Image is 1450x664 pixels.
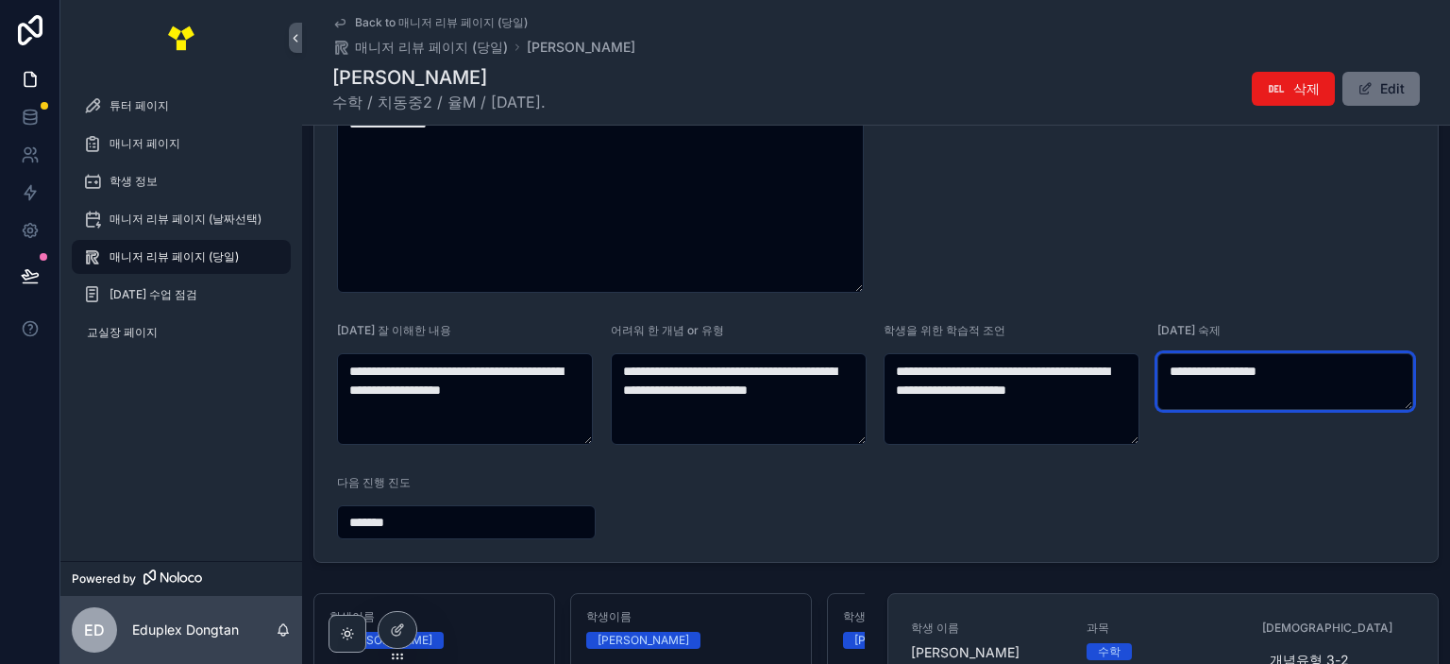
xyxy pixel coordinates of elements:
p: Eduplex Dongtan [132,621,239,639]
div: 수학 [1098,643,1121,660]
span: [DATE] 잘 이해한 내용 [337,323,451,337]
span: Back to 매니저 리뷰 페이지 (당일) [355,15,528,30]
button: 삭제 [1252,72,1335,106]
span: 학생을 위한 학습적 조언 [884,323,1005,337]
a: 매니저 리뷰 페이지 (날짜선택) [72,202,291,236]
span: 매니저 페이지 [110,136,180,151]
span: ED [84,619,105,641]
button: Edit [1342,72,1420,106]
span: [DEMOGRAPHIC_DATA] [1262,621,1415,636]
span: 삭제 [1293,79,1320,98]
span: 다음 진행 진도 [337,475,411,489]
div: scrollable content [60,76,302,374]
a: 매니저 리뷰 페이지 (당일) [72,240,291,274]
span: 튜터 페이지 [110,98,169,113]
a: 매니저 리뷰 페이지 (당일) [332,38,508,57]
img: App logo [166,23,196,53]
span: [DATE] 수업 점검 [110,287,197,302]
span: 매니저 리뷰 페이지 (날짜선택) [110,212,261,227]
span: 교실장 페이지 [87,325,158,340]
a: Powered by [60,561,302,596]
span: [DATE] 숙제 [1157,323,1221,337]
span: 매니저 리뷰 페이지 (당일) [355,38,508,57]
a: 교실장 페이지 [72,315,291,349]
a: [PERSON_NAME] [527,38,635,57]
a: 매니저 페이지 [72,127,291,161]
a: 튜터 페이지 [72,89,291,123]
span: 학생이름 [586,609,796,624]
span: 학생이름 [843,609,1053,624]
span: 학생 이름 [911,621,1064,636]
span: 과목 [1087,621,1239,636]
div: [PERSON_NAME] [854,632,946,649]
span: 학생이름 [329,609,539,624]
span: 수학 / 치동중2 / 율M / [DATE]. [332,91,546,113]
h1: [PERSON_NAME] [332,64,546,91]
a: 학생 정보 [72,164,291,198]
span: [PERSON_NAME] [911,643,1064,662]
div: [PERSON_NAME] [598,632,689,649]
a: [DATE] 수업 점검 [72,278,291,312]
span: Powered by [72,571,136,587]
span: 학생 정보 [110,174,158,189]
span: 어려워 한 개념 or 유형 [611,323,724,337]
a: Back to 매니저 리뷰 페이지 (당일) [332,15,528,30]
span: 매니저 리뷰 페이지 (당일) [110,249,239,264]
